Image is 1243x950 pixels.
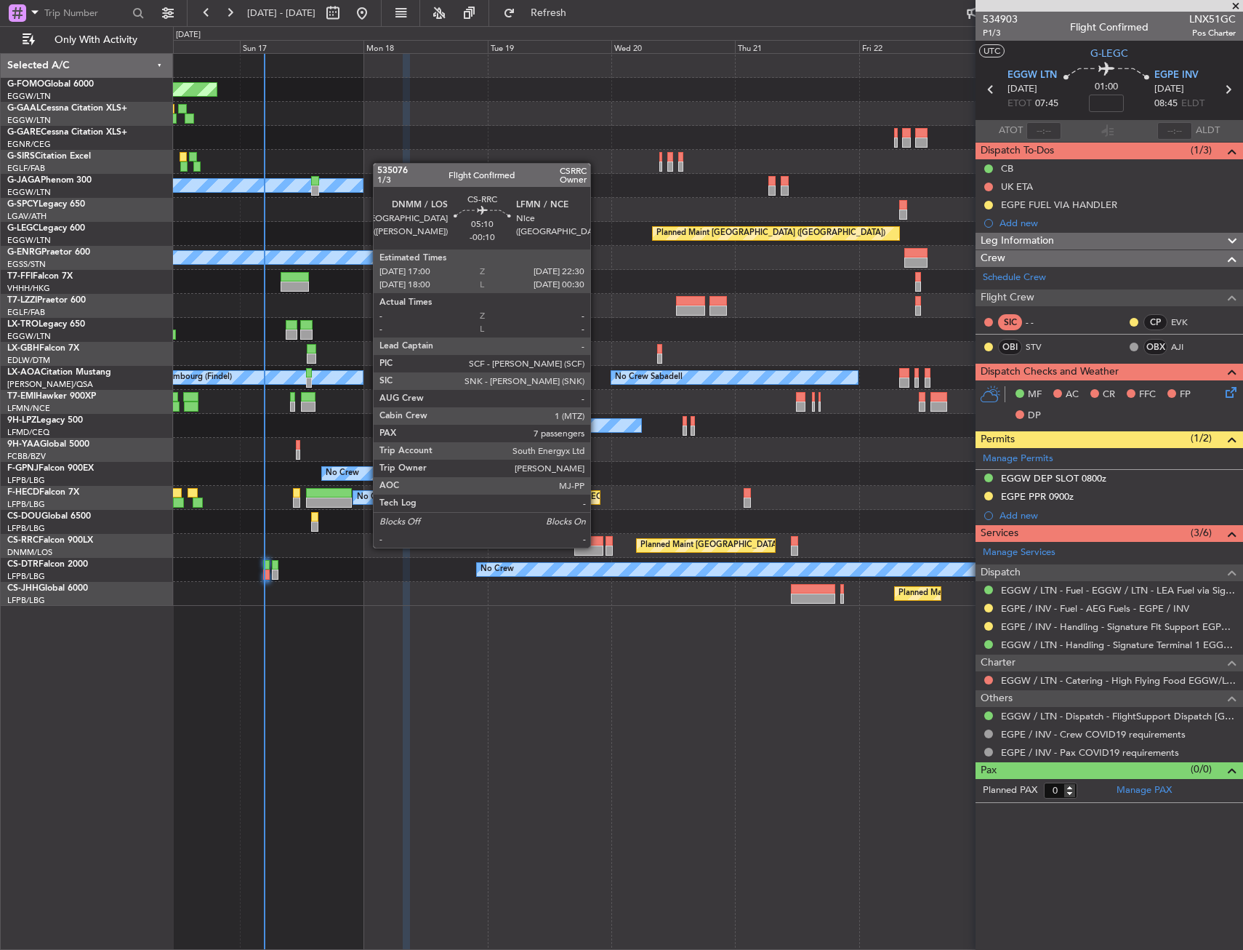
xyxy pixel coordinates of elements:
a: LFMN/NCE [7,403,50,414]
a: T7-EMIHawker 900XP [7,392,96,401]
a: 9H-YAAGlobal 5000 [7,440,89,449]
a: Schedule Crew [983,271,1046,285]
a: LFPB/LBG [7,475,45,486]
span: (1/3) [1191,143,1212,158]
span: G-LEGC [1090,46,1128,61]
span: CS-JHH [7,584,39,593]
span: Dispatch Checks and Weather [981,364,1119,380]
a: CS-RRCFalcon 900LX [7,536,93,545]
a: DNMM/LOS [7,547,52,558]
a: EGGW/LTN [7,187,51,198]
span: DP [1028,409,1041,423]
span: Leg Information [981,233,1054,250]
span: [DATE] - [DATE] [247,7,315,20]
a: G-GARECessna Citation XLS+ [7,128,127,137]
div: OBI [998,339,1022,355]
div: EGPE PPR 0900z [1001,490,1074,503]
div: Add new [999,509,1236,522]
span: 01:00 [1095,80,1118,95]
span: G-SIRS [7,152,35,161]
button: UTC [979,44,1005,57]
span: G-SPCY [7,200,39,209]
a: EGPE / INV - Handling - Signature Flt Support EGPE / INV [1001,620,1236,633]
div: EGGW DEP SLOT 0800z [1001,472,1106,484]
span: G-LEGC [7,224,39,233]
span: LNX51GC [1189,12,1236,27]
div: SIC [998,314,1022,330]
a: EGPE / INV - Crew COVID19 requirements [1001,728,1186,741]
div: Sat 16 [116,40,240,53]
span: G-GARE [7,128,41,137]
div: - [460,522,487,531]
span: 08:45 [1154,97,1178,111]
div: No Crew Sabadell [615,367,683,388]
a: EGPE / INV - Fuel - AEG Fuels - EGPE / INV [1001,602,1189,615]
span: MF [1028,388,1042,402]
a: LFPB/LBG [7,523,45,534]
span: G-ENRG [7,248,41,257]
a: EGGW / LTN - Handling - Signature Terminal 1 EGGW / LTN [1001,639,1236,651]
a: LGAV/ATH [7,211,47,222]
span: CS-RRC [7,536,39,545]
span: [DATE] [1154,82,1184,97]
div: - - [1026,316,1058,329]
span: Refresh [518,8,579,18]
div: Thu 21 [735,40,858,53]
span: Flight Crew [981,290,1034,306]
a: STV [1026,340,1058,354]
div: Flight Confirmed [1070,20,1149,35]
a: F-GPNJFalcon 900EX [7,464,94,473]
div: CB [1001,162,1013,175]
div: Planned Maint [GEOGRAPHIC_DATA] ([GEOGRAPHIC_DATA]) [656,223,885,244]
a: LFMD/CEQ [7,427,49,438]
a: [PERSON_NAME]/QSA [7,379,93,390]
a: LX-GBHFalcon 7X [7,344,79,353]
a: G-SPCYLegacy 650 [7,200,85,209]
span: 07:45 [1035,97,1058,111]
a: LFPB/LBG [7,595,45,606]
span: G-JAGA [7,176,41,185]
a: G-GAALCessna Citation XLS+ [7,104,127,113]
span: EGPE INV [1154,68,1199,83]
span: LX-GBH [7,344,39,353]
a: G-JAGAPhenom 300 [7,176,92,185]
div: EGPE FUEL VIA HANDLER [1001,199,1117,211]
span: Pos Charter [1189,27,1236,39]
a: FCBB/BZV [7,451,46,462]
a: G-LEGCLegacy 600 [7,224,85,233]
a: LX-TROLegacy 650 [7,320,85,329]
button: Only With Activity [16,28,158,52]
a: T7-FFIFalcon 7X [7,272,73,281]
div: Tue 19 [488,40,611,53]
a: EGNR/CEG [7,139,51,150]
span: Dispatch To-Dos [981,143,1054,159]
div: VHHH [395,273,422,282]
div: No Crew [460,415,494,436]
a: Manage PAX [1117,783,1172,798]
a: VHHH/HKG [7,283,50,294]
div: LTFE [422,273,449,282]
div: No Crew [357,487,390,508]
input: --:-- [1026,122,1061,140]
button: Refresh [496,1,584,25]
div: - [422,282,449,291]
span: 9H-YAA [7,440,40,449]
a: G-ENRGPraetor 600 [7,248,90,257]
div: [DATE] [176,29,201,41]
a: G-SIRSCitation Excel [7,152,91,161]
a: LFPB/LBG [7,499,45,510]
div: - [486,522,513,531]
a: LFPB/LBG [7,571,45,582]
a: G-FOMOGlobal 6000 [7,80,94,89]
span: G-FOMO [7,80,44,89]
span: FFC [1139,388,1156,402]
div: OBX [1143,339,1167,355]
span: (3/6) [1191,525,1212,540]
a: AJI [1171,340,1204,354]
span: Only With Activity [38,35,153,45]
span: CS-DOU [7,512,41,521]
span: Services [981,525,1018,542]
div: Fri 22 [859,40,983,53]
span: 9H-LPZ [7,416,36,425]
label: Planned PAX [983,783,1037,798]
